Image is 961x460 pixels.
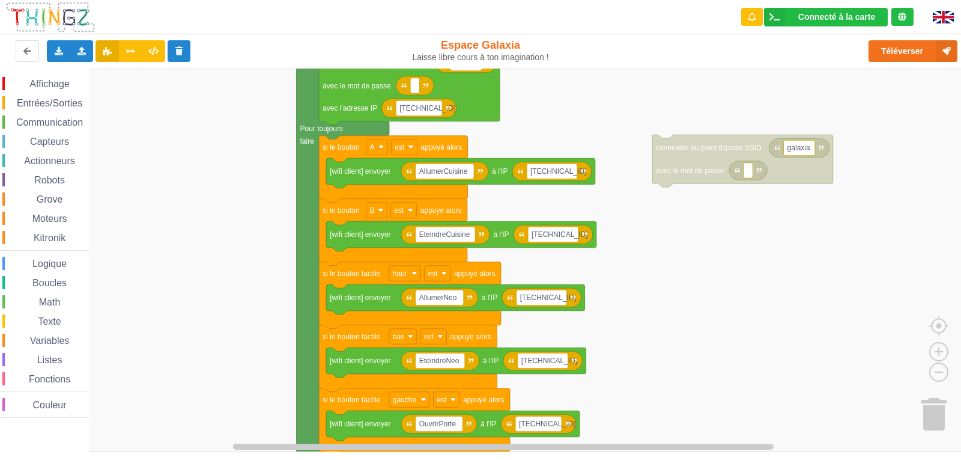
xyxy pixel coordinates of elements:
[28,79,71,89] span: Affichage
[420,206,462,214] text: appuyé alors
[450,332,491,340] text: appuyé alors
[27,374,72,384] span: Fonctions
[437,395,447,403] text: est
[521,357,577,365] text: [TECHNICAL_ID]
[330,420,390,428] text: [wifi client] envoyer
[428,269,438,277] text: est
[764,8,888,26] div: Ta base fonctionne bien !
[22,156,77,166] span: Actionneurs
[530,167,586,176] text: [TECHNICAL_ID]
[37,297,62,307] span: Math
[869,40,957,62] button: Téléverser
[330,167,390,176] text: [wifi client] envoyer
[300,124,343,133] text: Pour toujours
[330,293,390,302] text: [wifi client] envoyer
[493,230,509,239] text: à l'IP
[14,117,85,127] span: Communication
[32,175,67,185] span: Robots
[32,233,67,243] span: Kitronik
[419,293,457,302] text: AllumerNeo
[300,137,315,146] text: faire
[323,143,359,151] text: si le bouton
[5,1,95,33] img: thingz_logo.png
[323,206,359,214] text: si le bouton
[323,332,380,340] text: si le bouton tactile
[330,357,390,365] text: [wifi client] envoyer
[35,355,64,365] span: Listes
[656,144,762,152] text: connexion au point d'accès SSID
[891,8,914,26] div: Tu es connecté au serveur de création de Thingz
[398,52,563,63] div: Laisse libre cours à ton imagination !
[35,194,65,204] span: Grove
[323,269,380,277] text: si le bouton tactile
[933,11,954,23] img: gb.png
[31,278,68,288] span: Boucles
[31,259,68,269] span: Logique
[463,395,505,403] text: appuyé alors
[399,104,455,112] text: [TECHNICAL_ID]
[395,143,405,151] text: est
[393,269,407,277] text: haut
[323,395,380,403] text: si le bouton tactile
[419,230,470,239] text: EteindreCuisine
[798,13,875,21] div: Connecté à la carte
[419,357,459,365] text: EteindreNeo
[31,213,69,224] span: Moteurs
[454,269,496,277] text: appuyé alors
[656,166,724,174] text: avec le mot de passe
[393,395,417,403] text: gauche
[36,316,62,327] span: Texte
[532,230,587,239] text: [TECHNICAL_ID]
[28,336,71,346] span: Variables
[370,206,375,214] text: B
[394,206,404,214] text: est
[31,400,68,410] span: Couleur
[398,38,563,63] div: Espace Galaxia
[492,167,508,176] text: à l'IP
[28,136,71,147] span: Capteurs
[419,420,456,428] text: OuvrirPorte
[519,420,575,428] text: [TECHNICAL_ID]
[424,332,434,340] text: est
[483,357,499,365] text: à l'IP
[15,98,84,108] span: Entrées/Sorties
[520,293,576,302] text: [TECHNICAL_ID]
[482,293,497,302] text: à l'IP
[323,104,377,112] text: avec l'adresse IP
[393,332,404,340] text: bas
[421,143,462,151] text: appuyé alors
[330,230,390,239] text: [wifi client] envoyer
[419,167,468,176] text: AllumerCuisine
[787,144,810,152] text: galaxia
[370,143,375,151] text: A
[480,420,496,428] text: à l'IP
[323,81,391,90] text: avec le mot de passe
